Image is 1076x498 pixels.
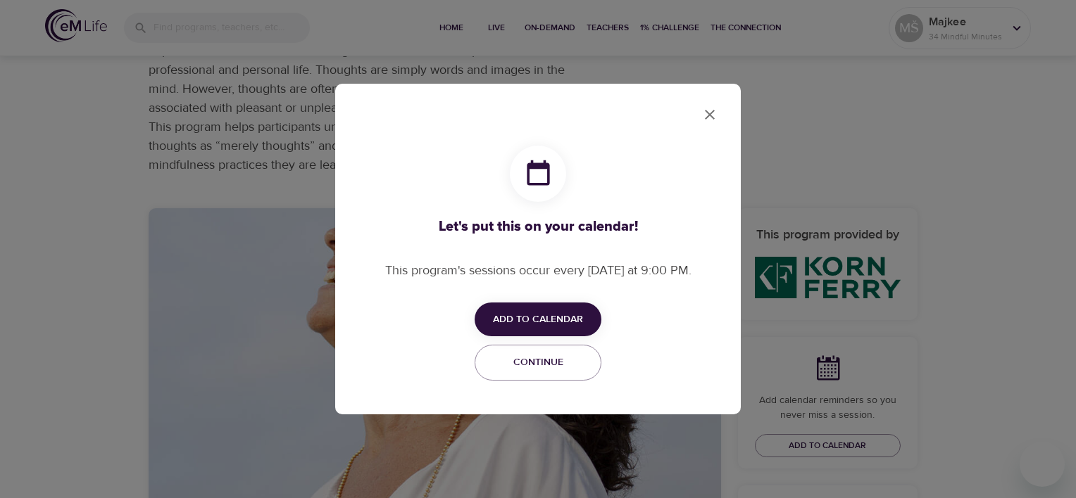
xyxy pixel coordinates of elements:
button: Continue [475,345,601,381]
p: This program's sessions occur every [DATE] at 9:00 PM. [385,261,692,280]
h3: Let's put this on your calendar! [385,219,692,235]
button: Add to Calendar [475,302,601,337]
span: Add to Calendar [493,311,583,328]
span: Continue [484,354,592,371]
button: close [693,98,727,132]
